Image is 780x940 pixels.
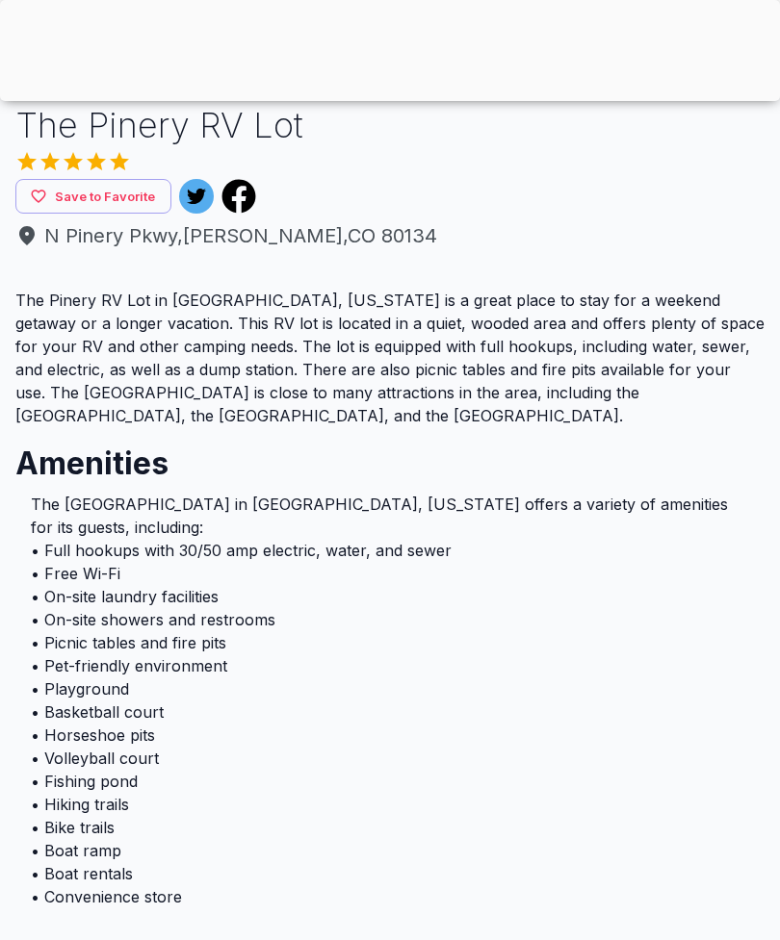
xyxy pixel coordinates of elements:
li: • Horseshoe pits [31,724,749,747]
h2: Amenities [15,427,765,485]
li: • Convenience store [31,885,749,908]
button: Save to Favorite [15,179,171,215]
li: • Picnic tables and fire pits [31,631,749,654]
li: • Boat rentals [31,862,749,885]
li: • Fishing pond [31,770,749,793]
span: N Pinery Pkwy , [PERSON_NAME] , CO 80134 [15,221,765,250]
a: N Pinery Pkwy,[PERSON_NAME],CO 80134 [15,221,765,250]
li: • Playground [31,677,749,700]
li: • Boat ramp [31,839,749,862]
li: • Pet-friendly environment [31,654,749,677]
h1: The Pinery RV Lot [15,102,765,150]
li: • On-site showers and restrooms [31,608,749,631]
li: • Hiking trails [31,793,749,816]
li: • Basketball court [31,700,749,724]
li: • Bike trails [31,816,749,839]
li: • On-site laundry facilities [31,585,749,608]
li: • Full hookups with 30/50 amp electric, water, and sewer [31,539,749,562]
li: The [GEOGRAPHIC_DATA] in [GEOGRAPHIC_DATA], [US_STATE] offers a variety of amenities for its gues... [31,493,749,539]
li: • Volleyball court [31,747,749,770]
li: • Free Wi-Fi [31,562,749,585]
p: The Pinery RV Lot in [GEOGRAPHIC_DATA], [US_STATE] is a great place to stay for a weekend getaway... [15,289,765,427]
